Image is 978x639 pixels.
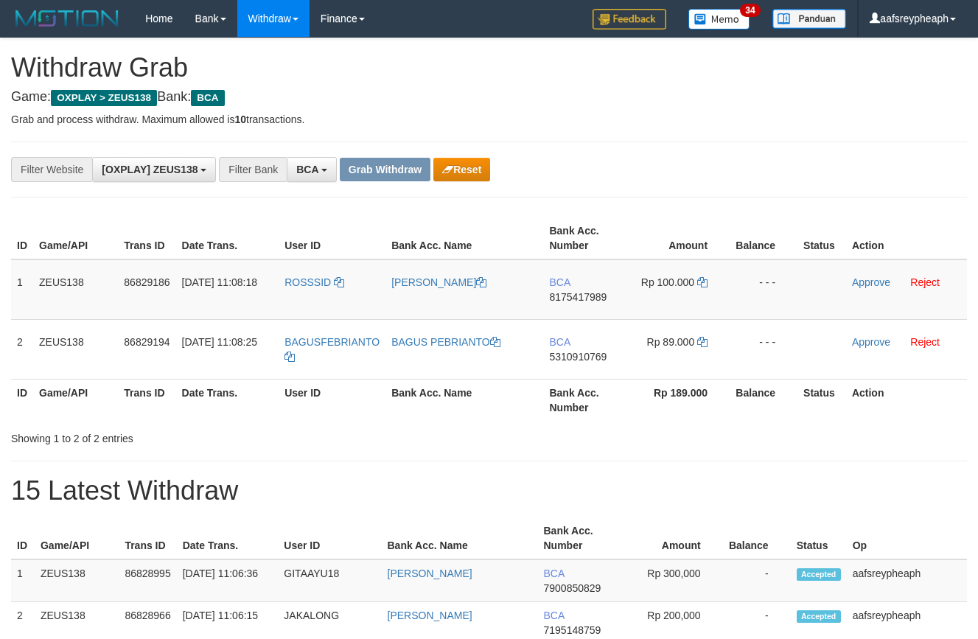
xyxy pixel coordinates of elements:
a: BAGUSFEBRIANTO [284,336,380,363]
th: Trans ID [118,217,175,259]
span: 34 [740,4,760,17]
a: Copy 89000 to clipboard [697,336,708,348]
button: Reset [433,158,490,181]
a: [PERSON_NAME] [388,568,472,579]
th: Action [846,217,967,259]
th: Status [791,517,847,559]
a: Approve [852,276,890,288]
td: 1 [11,259,33,320]
th: Balance [730,379,797,421]
th: Action [846,379,967,421]
span: OXPLAY > ZEUS138 [51,90,157,106]
td: Rp 300,000 [622,559,722,602]
th: ID [11,379,33,421]
span: [OXPLAY] ZEUS138 [102,164,198,175]
span: Copy 8175417989 to clipboard [549,291,607,303]
td: ZEUS138 [33,259,118,320]
td: 1 [11,559,35,602]
th: Game/API [35,517,119,559]
th: Op [847,517,967,559]
span: Rp 100.000 [641,276,694,288]
a: Copy 100000 to clipboard [697,276,708,288]
td: ZEUS138 [35,559,119,602]
td: ZEUS138 [33,319,118,379]
th: ID [11,217,33,259]
th: Bank Acc. Number [543,217,629,259]
span: 86829186 [124,276,170,288]
th: Bank Acc. Name [385,217,543,259]
th: Trans ID [118,379,175,421]
th: Amount [622,517,722,559]
span: Accepted [797,610,841,623]
a: Approve [852,336,890,348]
a: [PERSON_NAME] [391,276,486,288]
td: aafsreypheaph [847,559,967,602]
a: ROSSSID [284,276,344,288]
th: Date Trans. [176,217,279,259]
th: Balance [730,217,797,259]
td: - [723,559,791,602]
th: Bank Acc. Name [385,379,543,421]
th: User ID [278,517,381,559]
button: BCA [287,157,337,182]
th: User ID [279,217,385,259]
p: Grab and process withdraw. Maximum allowed is transactions. [11,112,967,127]
th: Rp 189.000 [629,379,730,421]
th: Date Trans. [177,517,279,559]
img: panduan.png [772,9,846,29]
span: BCA [544,610,565,621]
span: BCA [296,164,318,175]
span: ROSSSID [284,276,331,288]
div: Showing 1 to 2 of 2 entries [11,425,397,446]
button: Grab Withdraw [340,158,430,181]
button: [OXPLAY] ZEUS138 [92,157,216,182]
th: Trans ID [119,517,176,559]
span: Rp 89.000 [647,336,695,348]
h4: Game: Bank: [11,90,967,105]
img: Feedback.jpg [593,9,666,29]
div: Filter Website [11,157,92,182]
a: Reject [910,336,940,348]
span: Copy 5310910769 to clipboard [549,351,607,363]
span: BCA [191,90,224,106]
strong: 10 [234,114,246,125]
th: ID [11,517,35,559]
span: BCA [549,276,570,288]
span: Copy 7195148759 to clipboard [544,624,601,636]
a: BAGUS PEBRIANTO [391,336,500,348]
th: Status [797,217,846,259]
span: [DATE] 11:08:18 [182,276,257,288]
td: - - - [730,319,797,379]
td: - - - [730,259,797,320]
th: Bank Acc. Name [382,517,538,559]
th: Balance [723,517,791,559]
td: GITAAYU18 [278,559,381,602]
span: BAGUSFEBRIANTO [284,336,380,348]
th: Date Trans. [176,379,279,421]
th: User ID [279,379,385,421]
th: Bank Acc. Number [543,379,629,421]
div: Filter Bank [219,157,287,182]
span: [DATE] 11:08:25 [182,336,257,348]
td: 86828995 [119,559,176,602]
th: Game/API [33,379,118,421]
img: Button%20Memo.svg [688,9,750,29]
span: 86829194 [124,336,170,348]
th: Status [797,379,846,421]
td: 2 [11,319,33,379]
h1: 15 Latest Withdraw [11,476,967,506]
span: Copy 7900850829 to clipboard [544,582,601,594]
a: [PERSON_NAME] [388,610,472,621]
span: Accepted [797,568,841,581]
th: Amount [629,217,730,259]
td: [DATE] 11:06:36 [177,559,279,602]
img: MOTION_logo.png [11,7,123,29]
th: Game/API [33,217,118,259]
span: BCA [549,336,570,348]
a: Reject [910,276,940,288]
span: BCA [544,568,565,579]
h1: Withdraw Grab [11,53,967,83]
th: Bank Acc. Number [538,517,623,559]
